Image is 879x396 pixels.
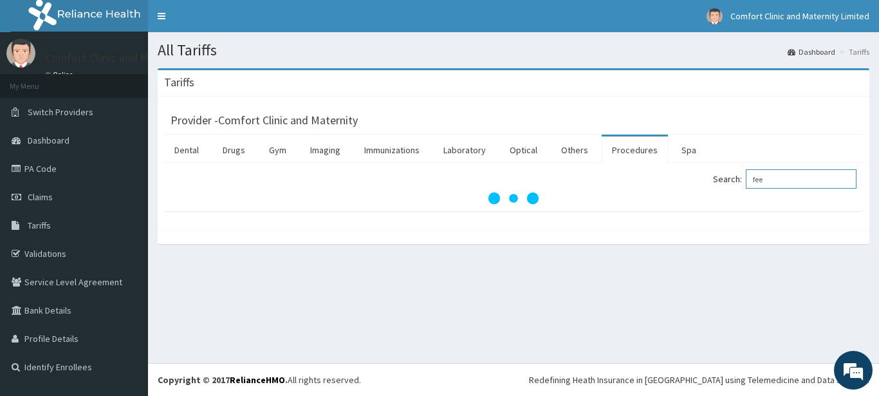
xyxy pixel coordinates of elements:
a: Immunizations [354,137,430,164]
a: Laboratory [433,137,496,164]
a: Optical [499,137,548,164]
footer: All rights reserved. [148,363,879,396]
span: Claims [28,191,53,203]
a: Drugs [212,137,255,164]
div: Redefining Heath Insurance in [GEOGRAPHIC_DATA] using Telemedicine and Data Science! [529,373,869,386]
img: d_794563401_company_1708531726252_794563401 [24,64,52,97]
a: Others [551,137,598,164]
strong: Copyright © 2017 . [158,374,288,386]
img: User Image [6,39,35,68]
a: Gym [259,137,297,164]
a: Imaging [300,137,351,164]
div: Chat with us now [67,72,216,89]
a: Spa [671,137,707,164]
svg: audio-loading [488,173,539,224]
img: User Image [707,8,723,24]
a: Dashboard [788,46,835,57]
a: Procedures [602,137,668,164]
li: Tariffs [837,46,869,57]
label: Search: [713,169,856,189]
input: Search: [746,169,856,189]
span: Comfort Clinic and Maternity Limited [730,10,869,22]
a: Dental [164,137,209,164]
h3: Tariffs [164,77,194,88]
span: Switch Providers [28,106,93,118]
textarea: Type your message and hit 'Enter' [6,261,245,306]
a: RelianceHMO [230,374,285,386]
span: Tariffs [28,220,51,231]
a: Online [45,70,76,79]
span: Dashboard [28,135,69,146]
p: Comfort Clinic and Maternity Limited [45,52,230,64]
h3: Provider - Comfort Clinic and Maternity [171,115,358,126]
div: Minimize live chat window [211,6,242,37]
h1: All Tariffs [158,42,869,59]
span: We're online! [75,117,178,247]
